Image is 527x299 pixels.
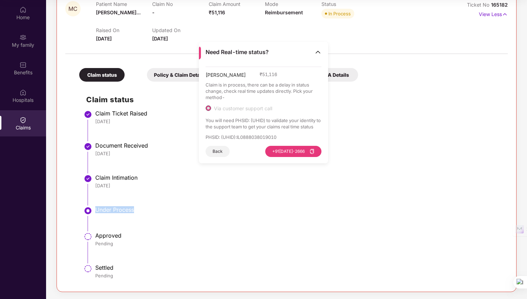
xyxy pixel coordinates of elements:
div: Claim status [79,68,125,82]
span: [PERSON_NAME] [206,71,246,82]
span: MC [68,6,77,12]
div: Pending [95,272,501,279]
div: Claim Ticket Raised [95,110,501,117]
span: Via customer support call [211,105,275,112]
img: svg+xml;base64,PHN2ZyBpZD0iQmVuZWZpdHMiIHhtbG5zPSJodHRwOi8vd3d3LnczLm9yZy8yMDAwL3N2ZyIgd2lkdGg9Ij... [20,61,27,68]
span: Need Real-time status? [206,48,269,56]
img: svg+xml;base64,PHN2ZyBpZD0iU3RlcC1Eb25lLTMyeDMyIiB4bWxucz0iaHR0cDovL3d3dy53My5vcmcvMjAwMC9zdmciIH... [84,110,92,119]
div: [DATE] [95,182,501,189]
p: Updated On [152,27,208,33]
img: svg+xml;base64,PHN2ZyBpZD0iSG9tZSIgeG1sbnM9Imh0dHA6Ly93d3cudzMub3JnLzIwMDAvc3ZnIiB3aWR0aD0iMjAiIG... [20,6,27,13]
p: Claim No [152,1,208,7]
div: Claim Intimation [95,174,501,181]
span: ₹ 51,116 [260,71,277,77]
img: svg+xml;base64,PHN2ZyBpZD0iSG9zcGl0YWxzIiB4bWxucz0iaHR0cDovL3d3dy53My5vcmcvMjAwMC9zdmciIHdpZHRoPS... [20,89,27,96]
span: copy [310,149,314,154]
img: svg+xml;base64,PHN2ZyBpZD0iU3RlcC1QZW5kaW5nLTMyeDMyIiB4bWxucz0iaHR0cDovL3d3dy53My5vcmcvMjAwMC9zdm... [84,232,92,241]
p: Patient Name [96,1,152,7]
div: [DATE] [95,150,501,157]
p: Raised On [96,27,152,33]
div: Under Process [95,206,501,213]
span: Ticket No [467,2,491,8]
img: svg+xml;base64,PHN2ZyBpZD0iU3RlcC1Eb25lLTMyeDMyIiB4bWxucz0iaHR0cDovL3d3dy53My5vcmcvMjAwMC9zdmciIH... [84,142,92,151]
img: svg+xml;base64,PHN2ZyBpZD0iU3RlcC1BY3RpdmUtMzJ4MzIiIHhtbG5zPSJodHRwOi8vd3d3LnczLm9yZy8yMDAwL3N2Zy... [84,207,92,215]
span: [PERSON_NAME]... [96,9,141,15]
p: You will need PHSID: (UHID) to validate your identity to the support team to get your claims real... [206,117,322,130]
span: ₹51,116 [209,9,225,15]
p: PHSID: (UHID) : IL0888038019010 [206,134,322,140]
span: [DATE] [96,36,112,42]
img: svg+xml;base64,PHN2ZyB4bWxucz0iaHR0cDovL3d3dy53My5vcmcvMjAwMC9zdmciIHdpZHRoPSIxNyIgaGVpZ2h0PSIxNy... [502,10,508,18]
h2: Claim status [86,94,501,105]
p: Mode [265,1,321,7]
div: Approved [95,232,501,239]
button: +91[DATE]-2666copy [265,146,321,157]
img: svg+xml;base64,PHN2ZyBpZD0iQ2xhaW0iIHhtbG5zPSJodHRwOi8vd3d3LnczLm9yZy8yMDAwL3N2ZyIgd2lkdGg9IjIwIi... [20,117,27,124]
img: svg+xml;base64,PHN2ZyBpZD0iU3RlcC1QZW5kaW5nLTMyeDMyIiB4bWxucz0iaHR0cDovL3d3dy53My5vcmcvMjAwMC9zdm... [84,264,92,273]
span: Reimbursement [265,9,303,15]
span: 165182 [491,2,508,8]
p: Status [321,1,378,7]
img: svg+xml;base64,PHN2ZyBpZD0iU3RlcC1Eb25lLTMyeDMyIiB4bWxucz0iaHR0cDovL3d3dy53My5vcmcvMjAwMC9zdmciIH... [84,174,92,183]
img: Toggle Icon [314,48,321,55]
div: In Process [328,10,351,17]
div: Document Received [95,142,501,149]
img: svg+xml;base64,PHN2ZyB3aWR0aD0iMjAiIGhlaWdodD0iMjAiIHZpZXdCb3g9IjAgMCAyMCAyMCIgZmlsbD0ibm9uZSIgeG... [20,34,27,41]
p: View Less [479,9,508,18]
p: Claim Amount [209,1,265,7]
div: Pending [95,240,501,247]
span: - [152,9,155,15]
div: Settled [95,264,501,271]
button: Back [206,146,230,157]
span: [DATE] [152,36,168,42]
p: Claim is in process, there can be a delay in status change, check real time updates directly. Pic... [206,82,322,100]
div: [DATE] [95,118,501,125]
div: TPA Details [313,68,358,82]
div: Policy & Claim Details [147,68,213,82]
